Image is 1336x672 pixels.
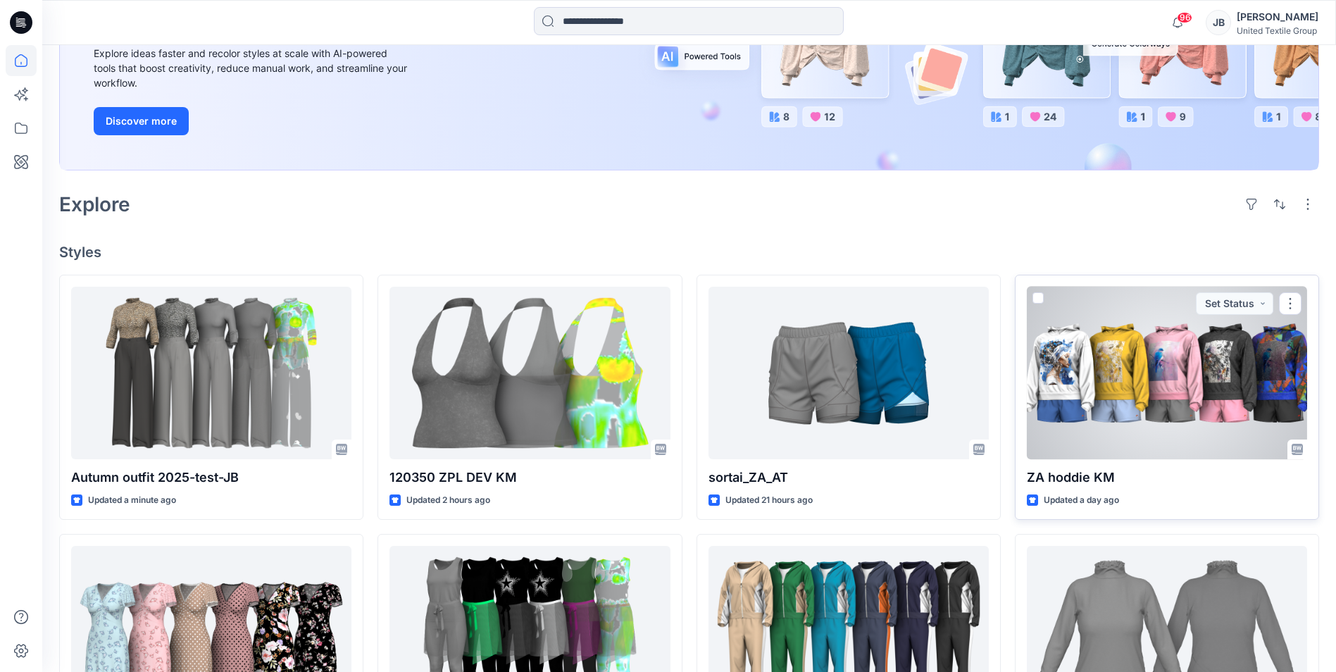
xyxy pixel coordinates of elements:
a: 120350 ZPL DEV KM [389,287,670,459]
p: 120350 ZPL DEV KM [389,468,670,487]
p: Updated 2 hours ago [406,493,490,508]
a: sortai_ZA_AT [708,287,989,459]
button: Discover more [94,107,189,135]
h4: Styles [59,244,1319,261]
span: 96 [1177,12,1192,23]
p: ZA hoddie KM [1027,468,1307,487]
p: Updated a day ago [1044,493,1119,508]
div: Explore ideas faster and recolor styles at scale with AI-powered tools that boost creativity, red... [94,46,411,90]
p: Updated 21 hours ago [725,493,813,508]
div: United Textile Group [1237,25,1318,36]
a: Discover more [94,107,411,135]
h2: Explore [59,193,130,216]
p: Autumn outfit 2025-test-JB [71,468,351,487]
div: [PERSON_NAME] [1237,8,1318,25]
p: Updated a minute ago [88,493,176,508]
div: JB [1206,10,1231,35]
p: sortai_ZA_AT [708,468,989,487]
a: Autumn outfit 2025-test-JB [71,287,351,459]
a: ZA hoddie KM [1027,287,1307,459]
